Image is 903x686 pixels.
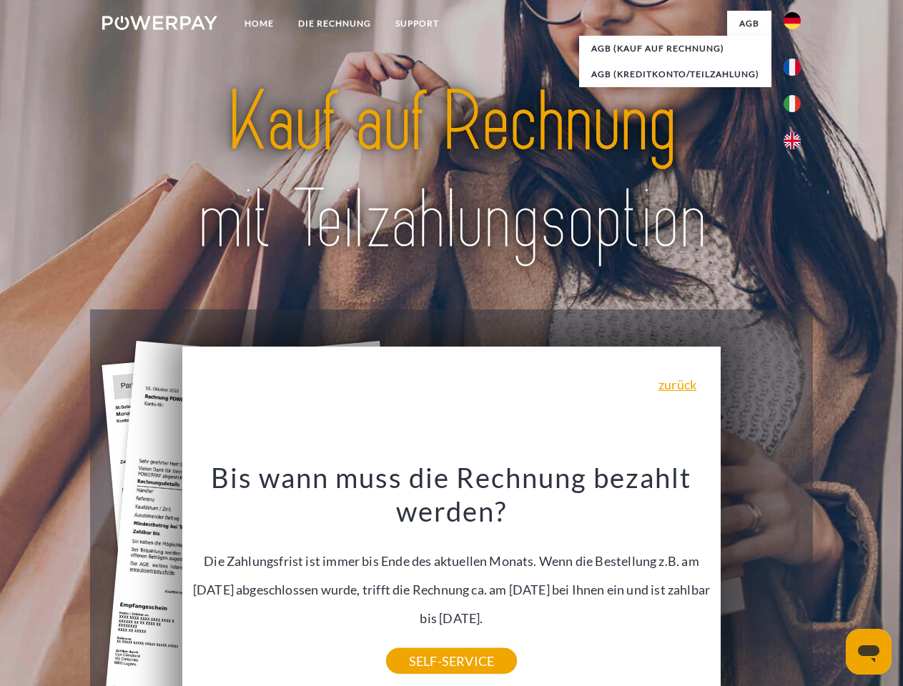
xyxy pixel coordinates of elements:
[191,460,713,529] h3: Bis wann muss die Rechnung bezahlt werden?
[846,629,892,675] iframe: Schaltfläche zum Öffnen des Messaging-Fensters
[784,132,801,149] img: en
[232,11,286,36] a: Home
[137,69,766,274] img: title-powerpay_de.svg
[386,648,517,674] a: SELF-SERVICE
[784,95,801,112] img: it
[784,59,801,76] img: fr
[102,16,217,30] img: logo-powerpay-white.svg
[579,61,771,87] a: AGB (Kreditkonto/Teilzahlung)
[579,36,771,61] a: AGB (Kauf auf Rechnung)
[383,11,451,36] a: SUPPORT
[286,11,383,36] a: DIE RECHNUNG
[727,11,771,36] a: agb
[784,12,801,29] img: de
[191,460,713,661] div: Die Zahlungsfrist ist immer bis Ende des aktuellen Monats. Wenn die Bestellung z.B. am [DATE] abg...
[658,378,696,391] a: zurück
